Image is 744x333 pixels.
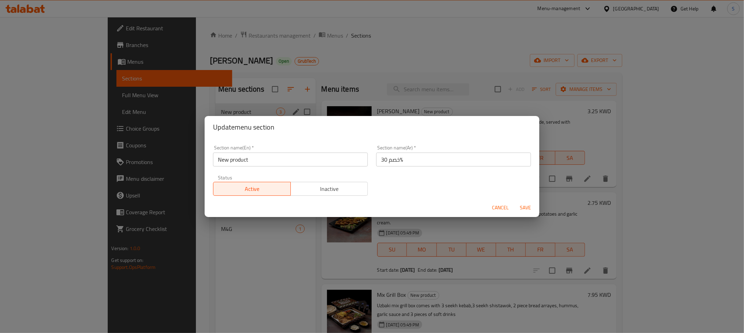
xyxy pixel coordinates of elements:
[290,182,368,196] button: Inactive
[213,153,368,166] input: Please enter section name(en)
[489,201,511,214] button: Cancel
[213,122,531,133] h2: Update menu section
[213,182,291,196] button: Active
[376,153,531,166] input: Please enter section name(ar)
[492,203,509,212] span: Cancel
[294,184,365,194] span: Inactive
[517,203,534,212] span: Save
[514,201,537,214] button: Save
[216,184,288,194] span: Active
